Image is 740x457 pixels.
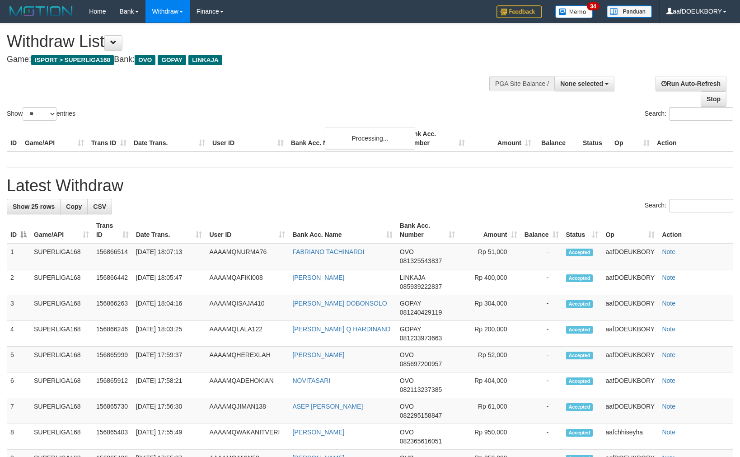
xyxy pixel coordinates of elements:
[132,424,206,450] td: [DATE] 17:55:49
[132,243,206,269] td: [DATE] 18:07:13
[662,300,675,307] a: Note
[566,352,593,359] span: Accepted
[602,321,658,347] td: aafDOEUKBORY
[602,295,658,321] td: aafDOEUKBORY
[30,424,93,450] td: SUPERLIGA168
[662,403,675,410] a: Note
[93,203,106,210] span: CSV
[206,372,289,398] td: AAAAMQADEHOKIAN
[669,199,733,212] input: Search:
[662,248,675,255] a: Note
[7,321,30,347] td: 4
[560,80,603,87] span: None selected
[132,269,206,295] td: [DATE] 18:05:47
[400,386,442,393] span: Copy 082113237385 to clipboard
[87,199,112,214] a: CSV
[459,321,521,347] td: Rp 200,000
[662,274,675,281] a: Note
[521,217,562,243] th: Balance: activate to sort column ascending
[566,377,593,385] span: Accepted
[132,295,206,321] td: [DATE] 18:04:16
[562,217,602,243] th: Status: activate to sort column ascending
[158,55,186,65] span: GOPAY
[400,257,442,264] span: Copy 081325543837 to clipboard
[206,424,289,450] td: AAAAMQWAKANITVERI
[30,398,93,424] td: SUPERLIGA168
[602,243,658,269] td: aafDOEUKBORY
[132,372,206,398] td: [DATE] 17:58:21
[93,295,132,321] td: 156866263
[23,107,56,121] select: Showentries
[459,372,521,398] td: Rp 404,000
[30,243,93,269] td: SUPERLIGA168
[656,76,726,91] a: Run Auto-Refresh
[400,360,442,367] span: Copy 085697200957 to clipboard
[93,269,132,295] td: 156866442
[188,55,222,65] span: LINKAJA
[7,424,30,450] td: 8
[400,412,442,419] span: Copy 082295158847 to clipboard
[602,269,658,295] td: aafDOEUKBORY
[566,403,593,411] span: Accepted
[658,217,733,243] th: Action
[130,126,209,151] th: Date Trans.
[566,274,593,282] span: Accepted
[496,5,542,18] img: Feedback.jpg
[13,203,55,210] span: Show 25 rows
[662,351,675,358] a: Note
[289,217,396,243] th: Bank Acc. Name: activate to sort column ascending
[21,126,88,151] th: Game/API
[645,107,733,121] label: Search:
[535,126,579,151] th: Balance
[611,126,653,151] th: Op
[7,372,30,398] td: 6
[7,269,30,295] td: 2
[669,107,733,121] input: Search:
[292,377,330,384] a: NOVITASARI
[521,243,562,269] td: -
[93,321,132,347] td: 156866246
[521,424,562,450] td: -
[30,347,93,372] td: SUPERLIGA168
[521,347,562,372] td: -
[521,321,562,347] td: -
[587,2,599,10] span: 34
[292,300,387,307] a: [PERSON_NAME] DOBONSOLO
[93,398,132,424] td: 156865730
[566,326,593,334] span: Accepted
[602,424,658,450] td: aafchhiseyha
[132,347,206,372] td: [DATE] 17:59:37
[521,398,562,424] td: -
[400,325,421,333] span: GOPAY
[7,243,30,269] td: 1
[521,295,562,321] td: -
[7,5,75,18] img: MOTION_logo.png
[132,321,206,347] td: [DATE] 18:03:25
[459,424,521,450] td: Rp 950,000
[400,335,442,342] span: Copy 081233973663 to clipboard
[602,398,658,424] td: aafDOEUKBORY
[66,203,82,210] span: Copy
[93,217,132,243] th: Trans ID: activate to sort column ascending
[701,91,726,107] a: Stop
[521,372,562,398] td: -
[400,274,425,281] span: LINKAJA
[662,325,675,333] a: Note
[602,347,658,372] td: aafDOEUKBORY
[206,269,289,295] td: AAAAMQAFIKI008
[206,243,289,269] td: AAAAMQNURMA76
[292,351,344,358] a: [PERSON_NAME]
[30,372,93,398] td: SUPERLIGA168
[555,5,593,18] img: Button%20Memo.svg
[7,217,30,243] th: ID: activate to sort column descending
[93,243,132,269] td: 156866514
[206,347,289,372] td: AAAAMQHEREXLAH
[579,126,611,151] th: Status
[292,429,344,436] a: [PERSON_NAME]
[325,127,415,150] div: Processing...
[7,126,21,151] th: ID
[662,429,675,436] a: Note
[459,217,521,243] th: Amount: activate to sort column ascending
[521,269,562,295] td: -
[459,243,521,269] td: Rp 51,000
